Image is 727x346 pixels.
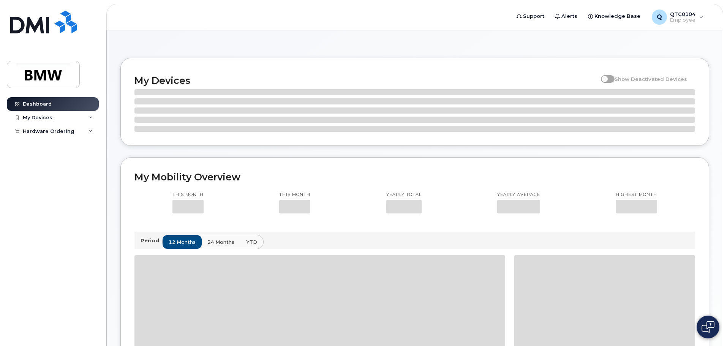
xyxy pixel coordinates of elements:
p: Yearly total [386,192,422,198]
p: Highest month [616,192,657,198]
p: This month [279,192,310,198]
h2: My Mobility Overview [134,171,695,183]
p: This month [172,192,204,198]
input: Show Deactivated Devices [601,72,607,78]
p: Yearly average [497,192,540,198]
span: YTD [246,239,257,246]
p: Period [141,237,162,244]
img: Open chat [702,321,714,333]
span: 24 months [207,239,234,246]
span: Show Deactivated Devices [615,76,687,82]
h2: My Devices [134,75,597,86]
